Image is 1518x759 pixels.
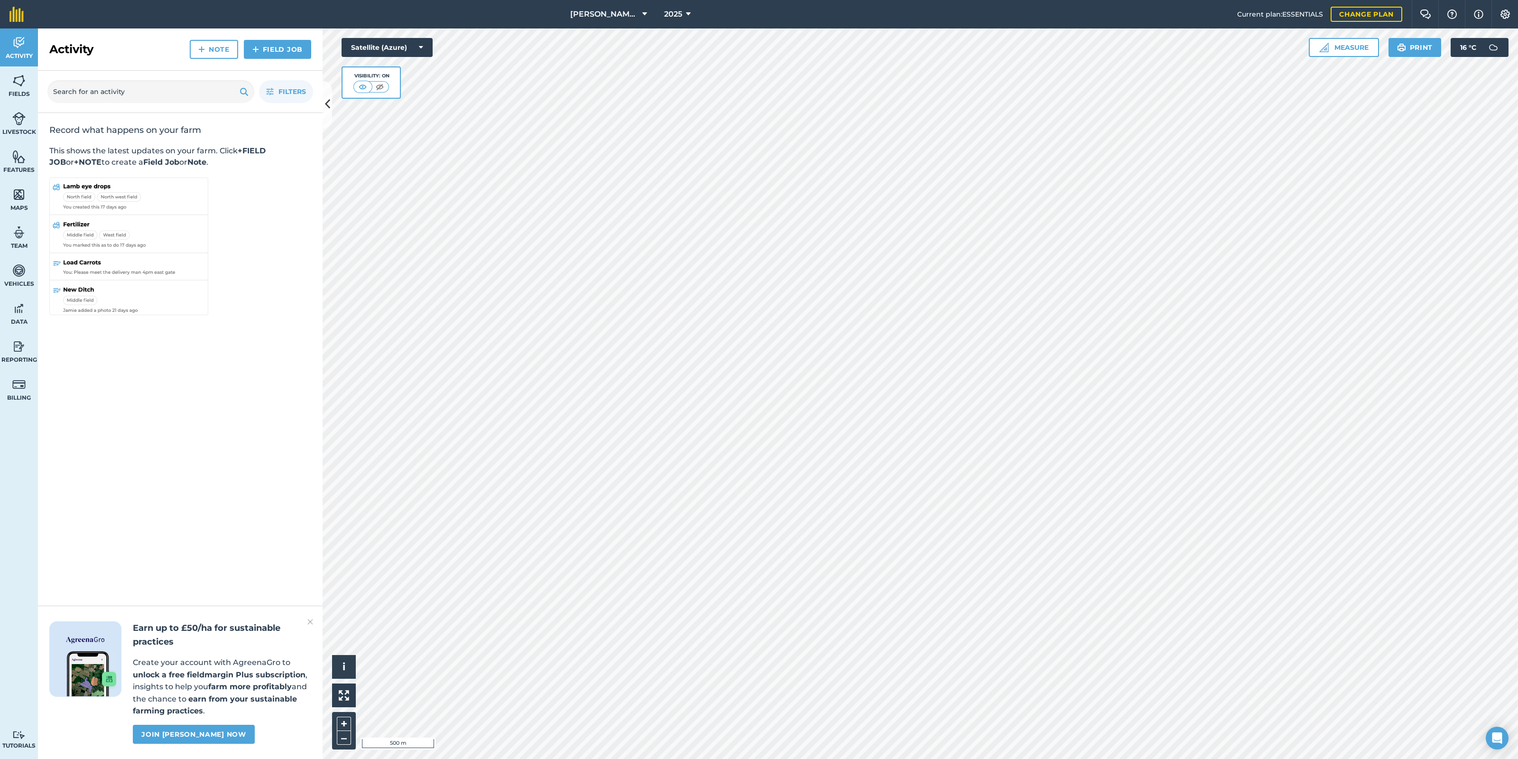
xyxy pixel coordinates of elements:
img: Screenshot of the Gro app [67,651,116,696]
span: [PERSON_NAME] Farms [570,9,639,20]
h2: Record what happens on your farm [49,124,311,136]
img: svg+xml;base64,PHN2ZyB4bWxucz0iaHR0cDovL3d3dy53My5vcmcvMjAwMC9zdmciIHdpZHRoPSIyMiIgaGVpZ2h0PSIzMC... [307,616,313,628]
span: 16 ° C [1460,38,1476,57]
a: Field Job [244,40,311,59]
img: Two speech bubbles overlapping with the left bubble in the forefront [1420,9,1431,19]
input: Search for an activity [47,80,254,103]
img: svg+xml;base64,PD94bWwgdmVyc2lvbj0iMS4wIiBlbmNvZGluZz0idXRmLTgiPz4KPCEtLSBHZW5lcmF0b3I6IEFkb2JlIE... [1484,38,1503,57]
a: Change plan [1331,7,1402,22]
img: svg+xml;base64,PD94bWwgdmVyc2lvbj0iMS4wIiBlbmNvZGluZz0idXRmLTgiPz4KPCEtLSBHZW5lcmF0b3I6IEFkb2JlIE... [12,263,26,278]
img: svg+xml;base64,PHN2ZyB4bWxucz0iaHR0cDovL3d3dy53My5vcmcvMjAwMC9zdmciIHdpZHRoPSIxNCIgaGVpZ2h0PSIyNC... [198,44,205,55]
a: Join [PERSON_NAME] now [133,725,254,744]
button: Print [1388,38,1442,57]
strong: +NOTE [74,158,102,167]
img: svg+xml;base64,PHN2ZyB4bWxucz0iaHR0cDovL3d3dy53My5vcmcvMjAwMC9zdmciIHdpZHRoPSIxNyIgaGVpZ2h0PSIxNy... [1474,9,1483,20]
span: Filters [278,86,306,97]
strong: unlock a free fieldmargin Plus subscription [133,670,305,679]
img: A cog icon [1499,9,1511,19]
button: Measure [1309,38,1379,57]
img: svg+xml;base64,PHN2ZyB4bWxucz0iaHR0cDovL3d3dy53My5vcmcvMjAwMC9zdmciIHdpZHRoPSI1NiIgaGVpZ2h0PSI2MC... [12,74,26,88]
img: svg+xml;base64,PHN2ZyB4bWxucz0iaHR0cDovL3d3dy53My5vcmcvMjAwMC9zdmciIHdpZHRoPSIxOSIgaGVpZ2h0PSIyNC... [240,86,249,97]
button: i [332,655,356,679]
div: Visibility: On [353,72,389,80]
img: Ruler icon [1319,43,1329,52]
p: Create your account with AgreenaGro to , insights to help you and the chance to . [133,656,311,717]
img: fieldmargin Logo [9,7,24,22]
img: svg+xml;base64,PD94bWwgdmVyc2lvbj0iMS4wIiBlbmNvZGluZz0idXRmLTgiPz4KPCEtLSBHZW5lcmF0b3I6IEFkb2JlIE... [12,36,26,50]
img: svg+xml;base64,PD94bWwgdmVyc2lvbj0iMS4wIiBlbmNvZGluZz0idXRmLTgiPz4KPCEtLSBHZW5lcmF0b3I6IEFkb2JlIE... [12,731,26,740]
strong: farm more profitably [208,682,292,691]
h2: Earn up to £50/ha for sustainable practices [133,621,311,649]
img: A question mark icon [1446,9,1458,19]
img: svg+xml;base64,PHN2ZyB4bWxucz0iaHR0cDovL3d3dy53My5vcmcvMjAwMC9zdmciIHdpZHRoPSI1NiIgaGVpZ2h0PSI2MC... [12,187,26,202]
img: Four arrows, one pointing top left, one top right, one bottom right and the last bottom left [339,690,349,701]
div: Open Intercom Messenger [1486,727,1509,750]
strong: Field Job [143,158,179,167]
img: svg+xml;base64,PHN2ZyB4bWxucz0iaHR0cDovL3d3dy53My5vcmcvMjAwMC9zdmciIHdpZHRoPSI1MCIgaGVpZ2h0PSI0MC... [357,82,369,92]
img: svg+xml;base64,PHN2ZyB4bWxucz0iaHR0cDovL3d3dy53My5vcmcvMjAwMC9zdmciIHdpZHRoPSIxNCIgaGVpZ2h0PSIyNC... [252,44,259,55]
button: Satellite (Azure) [342,38,433,57]
strong: Note [187,158,206,167]
p: This shows the latest updates on your farm. Click or to create a or . [49,145,311,168]
span: 2025 [664,9,682,20]
button: Filters [259,80,313,103]
button: – [337,731,351,745]
img: svg+xml;base64,PHN2ZyB4bWxucz0iaHR0cDovL3d3dy53My5vcmcvMjAwMC9zdmciIHdpZHRoPSI1MCIgaGVpZ2h0PSI0MC... [374,82,386,92]
img: svg+xml;base64,PD94bWwgdmVyc2lvbj0iMS4wIiBlbmNvZGluZz0idXRmLTgiPz4KPCEtLSBHZW5lcmF0b3I6IEFkb2JlIE... [12,225,26,240]
a: Note [190,40,238,59]
button: + [337,717,351,731]
img: svg+xml;base64,PD94bWwgdmVyc2lvbj0iMS4wIiBlbmNvZGluZz0idXRmLTgiPz4KPCEtLSBHZW5lcmF0b3I6IEFkb2JlIE... [12,301,26,316]
span: Current plan : ESSENTIALS [1237,9,1323,19]
img: svg+xml;base64,PD94bWwgdmVyc2lvbj0iMS4wIiBlbmNvZGluZz0idXRmLTgiPz4KPCEtLSBHZW5lcmF0b3I6IEFkb2JlIE... [12,377,26,392]
img: svg+xml;base64,PD94bWwgdmVyc2lvbj0iMS4wIiBlbmNvZGluZz0idXRmLTgiPz4KPCEtLSBHZW5lcmF0b3I6IEFkb2JlIE... [12,112,26,126]
img: svg+xml;base64,PHN2ZyB4bWxucz0iaHR0cDovL3d3dy53My5vcmcvMjAwMC9zdmciIHdpZHRoPSI1NiIgaGVpZ2h0PSI2MC... [12,150,26,164]
strong: earn from your sustainable farming practices [133,694,297,716]
span: i [342,661,345,673]
button: 16 °C [1451,38,1509,57]
img: svg+xml;base64,PHN2ZyB4bWxucz0iaHR0cDovL3d3dy53My5vcmcvMjAwMC9zdmciIHdpZHRoPSIxOSIgaGVpZ2h0PSIyNC... [1397,42,1406,53]
img: svg+xml;base64,PD94bWwgdmVyc2lvbj0iMS4wIiBlbmNvZGluZz0idXRmLTgiPz4KPCEtLSBHZW5lcmF0b3I6IEFkb2JlIE... [12,339,26,354]
h2: Activity [49,42,93,57]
